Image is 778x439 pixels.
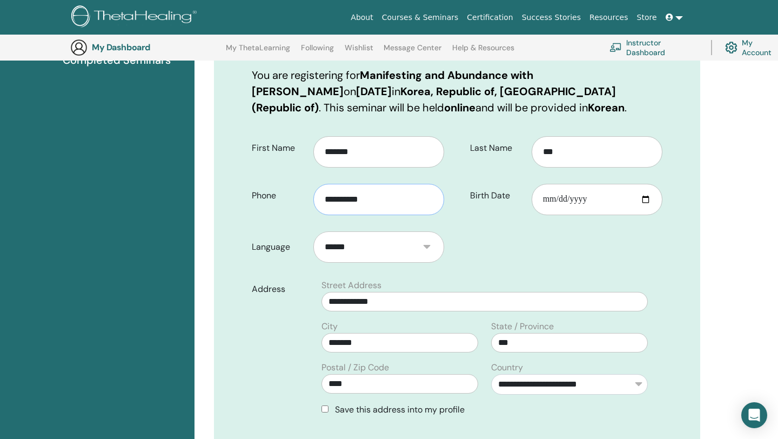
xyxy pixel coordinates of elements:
a: About [346,8,377,28]
a: Resources [585,8,633,28]
p: You are registering for on in . This seminar will be held and will be provided in . [252,67,662,116]
div: Open Intercom Messenger [741,402,767,428]
h3: My Dashboard [92,42,200,52]
label: Birth Date [462,185,532,206]
label: Phone [244,185,313,206]
label: Last Name [462,138,532,158]
a: Instructor Dashboard [609,36,698,59]
label: First Name [244,138,313,158]
label: Postal / Zip Code [321,361,389,374]
b: Korea, Republic of, [GEOGRAPHIC_DATA] (Republic of) [252,84,616,115]
a: Certification [462,8,517,28]
a: Courses & Seminars [378,8,463,28]
label: Street Address [321,279,381,292]
b: Manifesting and Abundance with [PERSON_NAME] [252,68,533,98]
a: Message Center [384,43,441,61]
img: cog.svg [725,39,737,57]
a: My ThetaLearning [226,43,290,61]
a: Success Stories [518,8,585,28]
img: chalkboard-teacher.svg [609,43,622,52]
a: Following [301,43,334,61]
label: Country [491,361,523,374]
img: logo.png [71,5,200,30]
label: Language [244,237,313,257]
a: Help & Resources [452,43,514,61]
a: Store [633,8,661,28]
b: [DATE] [356,84,392,98]
label: City [321,320,338,333]
span: Save this address into my profile [335,404,465,415]
a: Wishlist [345,43,373,61]
label: Address [244,279,315,300]
label: State / Province [491,320,554,333]
b: Korean [588,101,625,115]
img: generic-user-icon.jpg [70,39,88,56]
b: online [444,101,475,115]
